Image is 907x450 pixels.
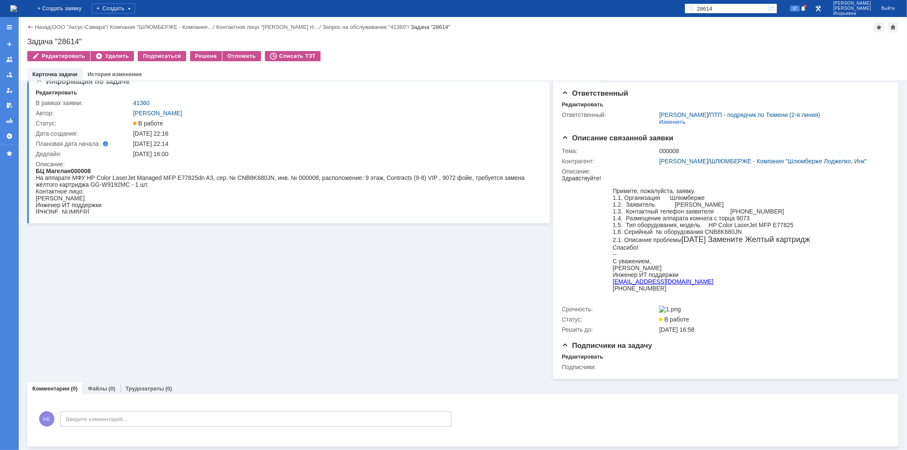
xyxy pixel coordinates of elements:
[32,71,77,77] a: Карточка задачи
[51,90,248,97] div: [PERSON_NAME]
[562,326,657,333] div: Решить до:
[88,385,107,392] a: Файлы
[562,316,657,323] div: Статус:
[120,60,248,69] span: [DATE] Замените Желтый картридж
[133,110,182,117] a: [PERSON_NAME]
[88,71,142,77] a: История изменения
[133,140,536,147] div: [DATE] 22:14
[3,37,16,51] a: Создать заявку
[659,111,708,118] a: [PERSON_NAME]
[51,13,248,20] div: Примите, пожалуйста, заявку.
[562,148,657,154] div: Тема:
[3,53,16,66] a: Заявки на командах
[133,120,163,127] span: В работе
[833,11,871,16] span: Игорьевна
[322,24,411,30] div: /
[36,100,131,106] div: В рамках заявки:
[562,168,887,175] div: Описание:
[562,353,603,360] div: Редактировать
[659,119,686,125] div: Изменить
[3,83,16,97] a: Мои заявки
[710,158,867,165] a: ШЛЮМБЕРЖЕ - Компания "Шлюмберже Лоджелко, Инк"
[165,385,172,392] div: (0)
[562,306,657,313] div: Срочность:
[322,24,408,30] a: Запрос на обслуживание "41360"
[36,161,538,168] div: Описание:
[562,342,652,350] span: Подписчики на задачу
[562,134,673,142] span: Описание связанной заявки
[51,76,248,83] div: --
[768,4,777,12] span: Расширенный поиск
[3,129,16,143] a: Настройки
[36,89,77,96] div: Редактировать
[659,306,681,313] img: 1.png
[216,24,319,30] a: Контактное лицо "[PERSON_NAME] Н…
[36,77,130,85] span: Информация по задаче
[51,23,52,30] div: |
[51,103,152,110] a: [EMAIL_ADDRESS][DOMAIN_NAME]
[36,130,131,137] div: Дата создания:
[110,24,213,30] a: Компания "ШЛЮМБЕРЖЕ - Компания…
[562,101,603,108] div: Редактировать
[562,111,657,118] div: Ответственный:
[562,89,628,97] span: Ответственный
[562,364,657,370] div: Подписчики:
[51,110,248,117] div: [PHONE_NUMBER]
[36,120,131,127] div: Статус:
[833,6,871,11] span: [PERSON_NAME]
[92,3,135,14] div: Создать
[36,110,131,117] div: Автор:
[659,326,694,333] span: [DATE] 16:58
[10,5,17,12] img: logo
[3,99,16,112] a: Мои согласования
[51,69,248,76] div: Спасибо!
[51,47,248,54] div: 1.5. Тип оборудования, модель HP Color LaserJet MFP E77825
[874,22,884,32] div: Добавить в избранное
[659,158,708,165] a: [PERSON_NAME]
[216,24,322,30] div: /
[51,97,248,103] div: Инженер ИТ поддержки
[32,385,70,392] a: Комментарии
[888,22,898,32] div: Сделать домашней страницей
[110,24,216,30] div: /
[51,40,248,47] div: 1.4. Размещение аппарата комната c торца 9073
[562,158,657,165] div: Контрагент:
[51,54,248,60] div: 1.6. Серийный № оборудования CNB8K680JN
[133,151,536,157] div: [DATE] 16:00
[36,151,131,157] div: Дедлайн:
[108,385,115,392] div: (0)
[659,111,820,118] div: /
[39,411,54,427] span: НЕ
[51,33,248,40] div: 1.3. Контактный телефон заявителя [PHONE_NUMBER]
[10,5,17,12] a: Перейти на домашнюю страницу
[51,26,248,33] div: 1.2. Заявитель [PERSON_NAME]
[35,24,51,30] a: Назад
[3,114,16,128] a: Отчеты
[133,100,150,106] a: 41360
[51,83,248,90] div: С уважением,
[36,140,121,147] div: Плановая дата начала:
[813,3,823,14] a: Перейти в интерфейс администратора
[52,24,110,30] div: /
[411,24,450,30] div: Задача "28614"
[659,148,885,154] div: 000008
[51,20,248,26] div: 1.1. Организация Шлюмберже
[710,111,820,118] a: ПТП - подрядчик по Тюмени (2-я линия)
[133,130,536,137] div: [DATE] 22:16
[52,24,107,30] a: ООО "Аксус-Самара"
[659,158,885,165] div: /
[3,68,16,82] a: Заявки в моей ответственности
[659,316,689,323] span: В работе
[833,1,871,6] span: [PERSON_NAME]
[125,385,164,392] a: Трудозатраты
[27,37,898,46] div: Задача "28614"
[51,60,248,69] div: 2.1. Описание проблемы
[71,385,78,392] div: (0)
[790,6,800,11] span: 97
